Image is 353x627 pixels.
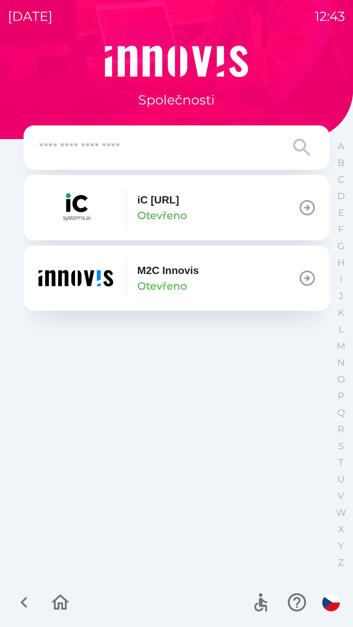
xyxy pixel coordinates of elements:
p: N [337,357,345,368]
button: N [333,354,349,371]
button: Y [333,538,349,554]
p: H [337,257,345,268]
img: Logo [24,46,329,77]
p: G [337,240,345,252]
button: M [333,338,349,354]
button: B [333,154,349,171]
img: 0b57a2db-d8c2-416d-bc33-8ae43c84d9d8.png [37,188,115,227]
p: M [337,340,345,352]
p: O [337,374,345,385]
p: T [338,457,344,468]
button: iC [URL]Otevřeno [24,175,329,240]
button: O [333,371,349,388]
p: Společnosti [138,90,215,110]
button: J [333,288,349,304]
p: V [338,490,344,502]
p: Q [337,407,345,418]
button: C [333,171,349,188]
p: I [340,274,342,285]
button: P [333,388,349,404]
p: 12:43 [315,7,345,26]
button: G [333,238,349,254]
p: J [339,290,343,302]
p: S [338,440,344,452]
p: K [338,307,344,318]
p: F [338,224,344,235]
button: S [333,438,349,454]
p: L [338,324,344,335]
button: W [333,504,349,521]
button: A [333,138,349,154]
p: W [336,507,346,518]
button: I [333,271,349,288]
p: U [337,474,345,485]
button: D [333,188,349,204]
button: M2C InnovisOtevřeno [24,246,329,311]
p: Z [338,557,344,568]
button: H [333,254,349,271]
p: Y [338,540,344,552]
p: iC [URL] [137,192,179,208]
p: Otevřeno [137,208,187,223]
p: Otevřeno [137,278,187,294]
button: F [333,221,349,238]
p: A [338,140,344,152]
button: T [333,454,349,471]
p: D [337,190,345,202]
button: U [333,471,349,488]
p: R [338,424,344,435]
button: V [333,488,349,504]
p: E [338,207,344,218]
button: R [333,421,349,438]
p: B [338,157,345,169]
button: X [333,521,349,538]
img: cs flag [322,594,340,611]
p: P [338,390,344,402]
button: L [333,321,349,338]
p: X [338,523,344,535]
button: Z [333,554,349,571]
p: [DATE] [8,7,53,26]
button: E [333,204,349,221]
button: Q [333,404,349,421]
p: M2C Innovis [137,263,199,278]
button: K [333,304,349,321]
img: ef454dd6-c04b-4b09-86fc-253a1223f7b7.png [37,259,115,298]
p: C [338,174,344,185]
